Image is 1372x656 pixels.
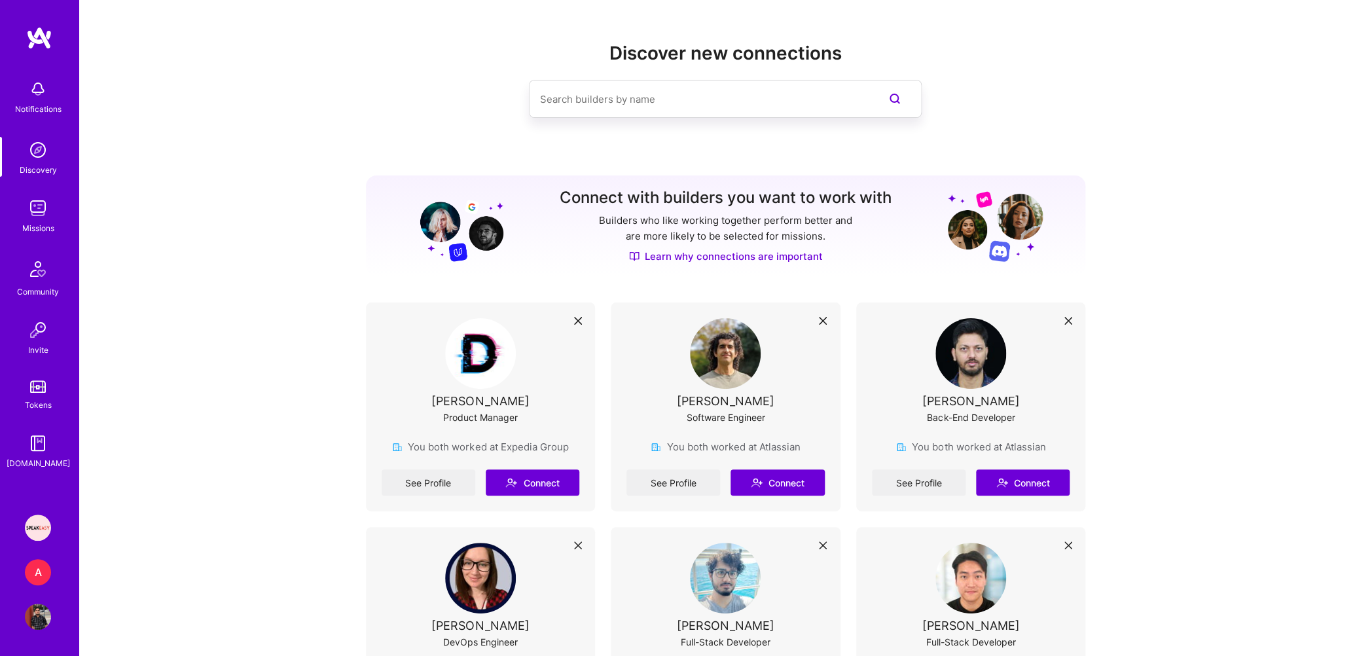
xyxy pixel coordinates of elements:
img: User Avatar [445,318,516,389]
div: [PERSON_NAME] [677,394,774,408]
div: Full-Stack Developer [681,635,770,649]
a: See Profile [872,469,966,496]
div: Invite [28,343,48,357]
button: Connect [976,469,1070,496]
div: Community [17,285,59,299]
div: Software Engineer [686,410,765,424]
div: [PERSON_NAME] [677,619,774,632]
a: See Profile [382,469,475,496]
img: User Avatar [690,543,761,613]
div: You both worked at Atlassian [651,440,800,454]
img: Grow your network [948,191,1043,262]
img: Community [22,253,54,285]
div: Notifications [15,102,62,116]
button: Connect [731,469,824,496]
div: Missions [22,221,54,235]
i: icon Close [819,541,827,549]
div: Product Manager [443,410,518,424]
div: Back-End Developer [927,410,1015,424]
i: icon Close [1064,541,1072,549]
i: icon Connect [751,477,763,488]
div: You both worked at Atlassian [896,440,1045,454]
img: bell [25,76,51,102]
img: Invite [25,317,51,343]
i: icon Connect [996,477,1008,488]
div: A [25,559,51,585]
i: icon Close [1064,317,1072,325]
img: User Avatar [690,318,761,389]
img: discovery [25,137,51,163]
img: company icon [651,442,661,452]
p: Builders who like working together perform better and are more likely to be selected for missions. [596,213,855,244]
img: Speakeasy: Software Engineer to help Customers write custom functions [25,515,51,541]
img: Grow your network [408,190,503,262]
img: company icon [392,442,403,452]
img: User Avatar [25,604,51,630]
button: Connect [486,469,579,496]
div: Tokens [25,398,52,412]
img: User Avatar [445,543,516,613]
div: [PERSON_NAME] [922,619,1020,632]
i: icon Connect [505,477,517,488]
img: guide book [25,430,51,456]
a: See Profile [626,469,720,496]
h2: Discover new connections [366,43,1086,64]
div: [PERSON_NAME] [922,394,1020,408]
a: A [22,559,54,585]
i: icon Close [819,317,827,325]
img: Discover [629,251,640,262]
i: icon SearchPurple [887,91,903,107]
div: Full-Stack Developer [926,635,1016,649]
div: [DOMAIN_NAME] [7,456,70,470]
h3: Connect with builders you want to work with [560,189,892,208]
div: You both worked at Expedia Group [392,440,568,454]
img: User Avatar [935,318,1006,389]
img: User Avatar [935,543,1006,613]
div: [PERSON_NAME] [431,394,529,408]
img: teamwork [25,195,51,221]
img: logo [26,26,52,50]
a: Learn why connections are important [629,249,823,263]
div: [PERSON_NAME] [431,619,529,632]
i: icon Close [574,317,582,325]
img: tokens [30,380,46,393]
img: company icon [896,442,907,452]
div: DevOps Engineer [443,635,518,649]
i: icon Close [574,541,582,549]
a: User Avatar [22,604,54,630]
a: Speakeasy: Software Engineer to help Customers write custom functions [22,515,54,541]
div: Discovery [20,163,57,177]
input: Search builders by name [539,82,859,116]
